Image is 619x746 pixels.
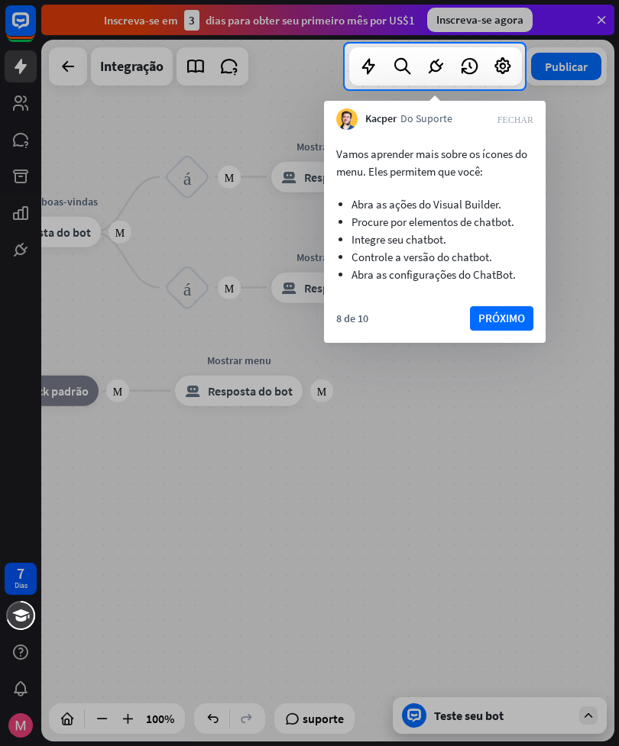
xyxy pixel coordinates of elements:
li: Controle a versão do chatbot. [352,248,518,266]
li: Integre seu chatbot. [352,231,518,248]
span: Kacper [365,111,397,127]
span: Do Suporte [400,111,452,127]
div: 8 de 10 [336,312,368,325]
li: Procure por elementos de chatbot. [352,213,518,231]
button: Open LiveChat chat widget [12,6,58,52]
button: PRÓXIMO [470,306,533,331]
i: FECHAR [497,115,533,124]
li: Abra as configurações do ChatBot. [352,266,518,283]
p: Vamos aprender mais sobre os ícones do menu. Eles permitem que você: [336,145,533,180]
li: Abra as ações do Visual Builder. [352,195,518,213]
